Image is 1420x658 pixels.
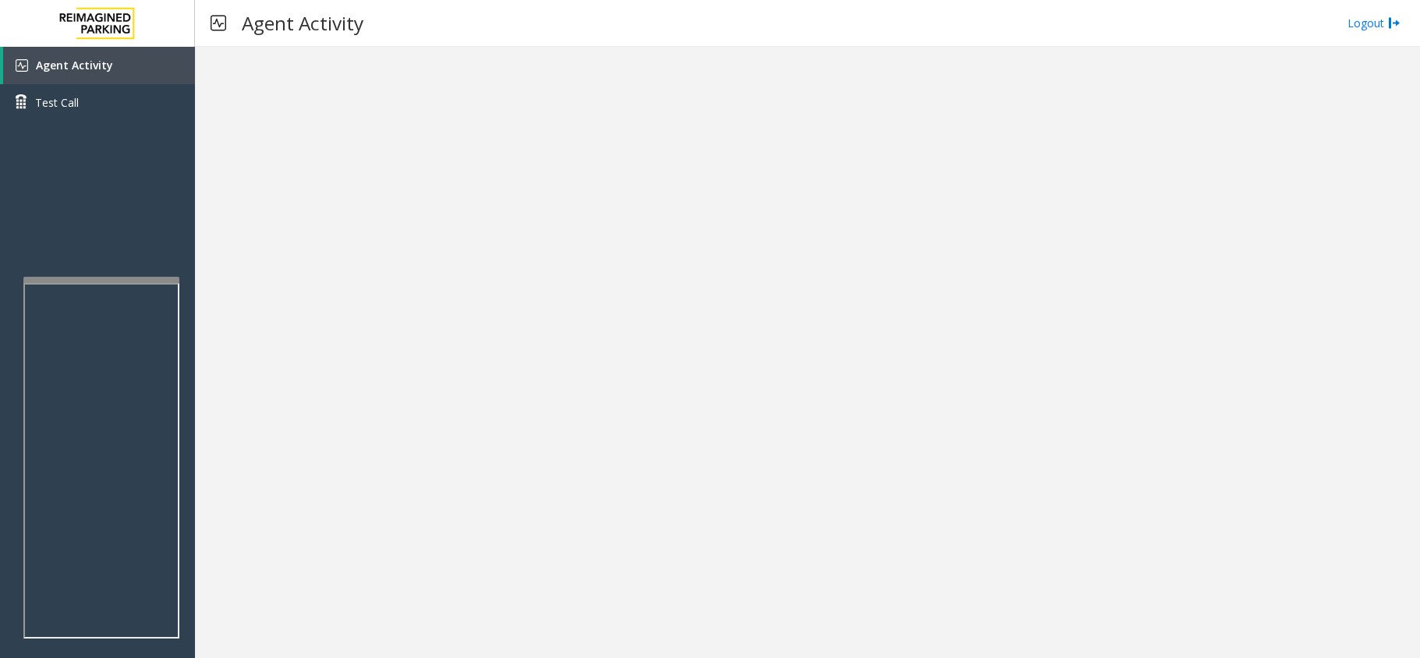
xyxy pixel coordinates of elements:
img: pageIcon [211,4,226,42]
h3: Agent Activity [234,4,371,42]
a: Logout [1347,15,1401,31]
span: Test Call [35,94,79,111]
img: logout [1388,15,1401,31]
img: 'icon' [16,59,28,72]
span: Agent Activity [36,58,113,73]
a: Agent Activity [3,47,195,84]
